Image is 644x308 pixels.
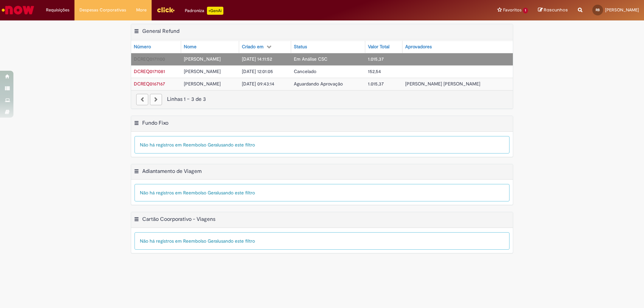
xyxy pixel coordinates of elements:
div: Nome [184,44,197,50]
img: click_logo_yellow_360x200.png [157,5,175,15]
span: Favoritos [503,7,522,13]
span: 1 [523,8,528,13]
div: Não há registros em Reembolso Geral [135,136,509,153]
div: Não há registros em Reembolso Geral [135,184,509,201]
button: Cartão Coorporativo - Viagens Menu de contexto [134,216,139,225]
div: Status [294,44,307,50]
span: usando este filtro [218,190,255,196]
span: Em Análise CSC [294,56,327,62]
div: Não há registros em Reembolso Geral [135,232,509,250]
button: General Refund Menu de contexto [134,28,139,37]
a: Abrir Registro: DCREQ0171100 [134,56,165,62]
h2: Adiantamento de Viagem [142,168,202,175]
nav: paginação [131,90,513,109]
h2: General Refund [142,28,179,35]
span: DCREQ0171081 [134,68,165,74]
span: [PERSON_NAME] [184,68,221,74]
span: [DATE] 09:43:14 [242,81,274,87]
h2: Fundo Fixo [142,120,168,126]
span: RB [596,8,600,12]
div: Linhas 1 − 3 de 3 [136,96,508,103]
span: DCREQ0171100 [134,56,165,62]
span: [PERSON_NAME] [184,56,221,62]
span: usando este filtro [218,238,255,244]
a: Abrir Registro: DCREQ0167167 [134,81,165,87]
div: Aprovadores [405,44,432,50]
span: DCREQ0167167 [134,81,165,87]
span: Aguardando Aprovação [294,81,343,87]
button: Adiantamento de Viagem Menu de contexto [134,168,139,177]
h2: Cartão Coorporativo - Viagens [142,216,215,223]
p: +GenAi [207,7,223,15]
span: [PERSON_NAME] [PERSON_NAME] [405,81,480,87]
span: Requisições [46,7,69,13]
span: [DATE] 14:11:52 [242,56,272,62]
span: usando este filtro [218,142,255,148]
span: [DATE] 12:01:05 [242,68,273,74]
span: [PERSON_NAME] [184,81,221,87]
span: [PERSON_NAME] [605,7,639,13]
span: 1.015,37 [368,56,384,62]
button: Fundo Fixo Menu de contexto [134,120,139,128]
span: Despesas Corporativas [79,7,126,13]
div: Valor Total [368,44,389,50]
div: Número [134,44,151,50]
a: Rascunhos [538,7,568,13]
div: Criado em [242,44,264,50]
div: Padroniza [185,7,223,15]
span: 1.015,37 [368,81,384,87]
span: Rascunhos [544,7,568,13]
span: More [136,7,147,13]
a: Abrir Registro: DCREQ0171081 [134,68,165,74]
span: 152,54 [368,68,381,74]
img: ServiceNow [1,3,35,17]
span: Cancelado [294,68,316,74]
